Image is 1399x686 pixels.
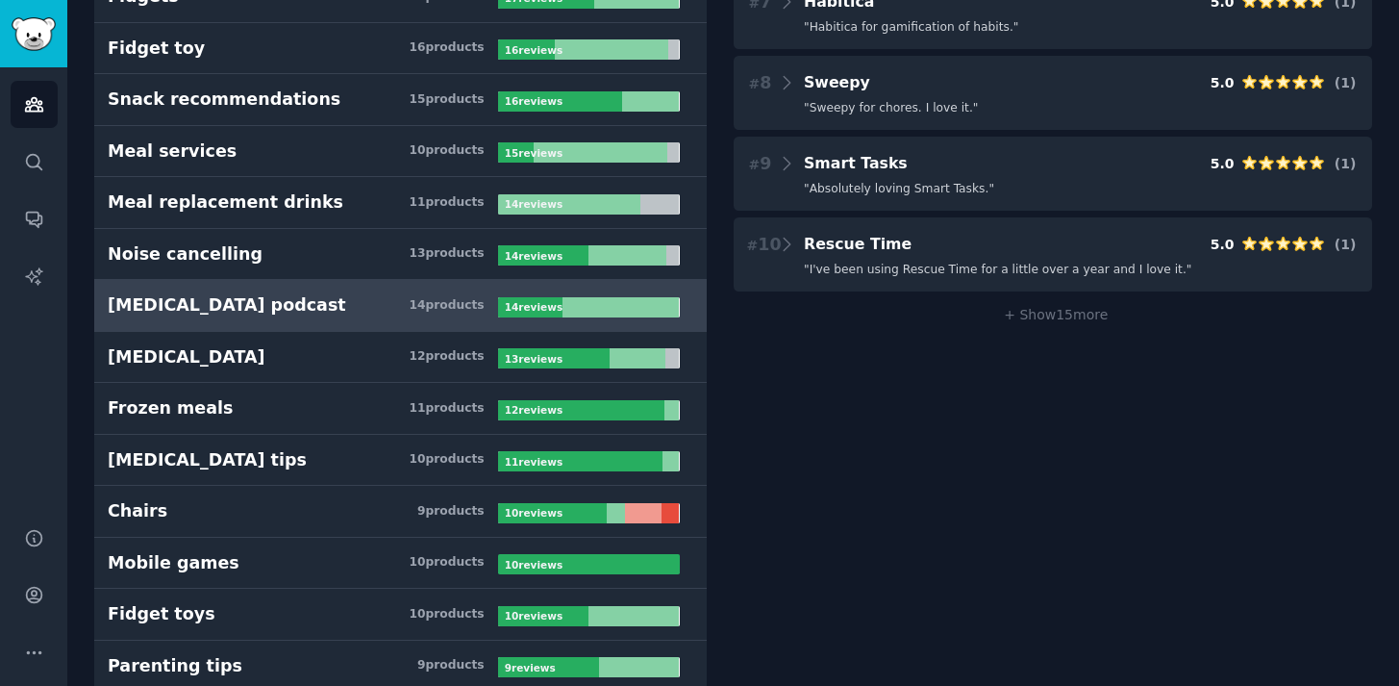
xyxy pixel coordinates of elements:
span: " Absolutely loving Smart Tasks. " [804,181,994,198]
div: ( 1 ) [1332,235,1359,255]
div: 13 product s [409,245,484,263]
img: GummySearch logo [12,17,56,51]
div: ( 1 ) [1332,73,1359,93]
a: [MEDICAL_DATA] tips10products11reviews [94,435,707,487]
div: 9 product s [417,503,485,521]
div: 16 product s [409,39,484,57]
span: 10 [747,233,782,257]
div: Noise cancelling [108,242,262,267]
div: 15 product s [409,91,484,109]
b: 10 review s [505,559,562,571]
a: Meal services10products15reviews [94,126,707,178]
div: 11 product s [409,194,484,212]
a: Noise cancelling13products14reviews [94,229,707,281]
div: Mobile games [108,551,239,575]
a: Frozen meals11products12reviews [94,383,707,435]
div: 10 product s [409,606,484,623]
div: Parenting tips [108,654,242,678]
b: 12 review s [505,404,562,416]
b: 15 review s [505,147,562,159]
div: Meal replacement drinks [108,191,343,215]
a: Fidget toys10products10reviews [94,589,707,641]
span: " I've been using Rescue Time for a little over a year and I love it. " [804,262,1191,279]
div: 10 product s [409,451,484,469]
span: " Sweepy for chores. I love it. " [804,100,978,117]
a: [MEDICAL_DATA]12products13reviews [94,332,707,384]
div: Chairs [108,499,167,523]
div: Fidget toys [108,602,215,626]
a: Meal replacement drinks11products14reviews [94,177,707,229]
div: 5.0 [1211,73,1235,93]
div: 14 product s [409,297,484,315]
b: 16 review s [505,95,562,107]
span: + Show 15 more [997,307,1108,322]
b: 10 review s [505,610,562,622]
span: Sweepy [804,73,870,91]
b: 11 review s [505,456,562,468]
span: 8 [749,71,772,95]
div: Fidget toy [108,37,205,61]
span: # [749,157,761,172]
b: 14 review s [505,198,562,210]
span: 9 [749,152,772,176]
b: 14 review s [505,301,562,313]
a: Snack recommendations15products16reviews [94,74,707,126]
div: 10 product s [409,142,484,160]
div: Frozen meals [108,396,233,420]
div: 11 product s [409,400,484,418]
b: 13 review s [505,353,562,365]
div: 12 product s [409,348,484,366]
span: Rescue Time [804,235,912,253]
div: 5.0 [1211,154,1235,174]
span: " Habitica for gamification of habits. " [804,19,1018,37]
a: [MEDICAL_DATA] podcast14products14reviews [94,280,707,332]
div: [MEDICAL_DATA] [108,345,265,369]
div: [MEDICAL_DATA] tips [108,448,307,472]
div: 9 product s [417,657,485,674]
b: 14 review s [505,250,562,262]
div: 5.0 [1211,235,1235,255]
span: # [747,238,759,253]
a: Chairs9products10reviews [94,486,707,538]
b: 16 review s [505,44,562,56]
a: Mobile games10products10reviews [94,538,707,590]
div: 10 product s [409,554,484,572]
span: Smart Tasks [804,154,908,172]
b: 10 review s [505,507,562,519]
div: Meal services [108,140,237,164]
span: # [749,76,761,91]
div: Snack recommendations [108,88,340,112]
a: Fidget toy16products16reviews [94,23,707,75]
div: ( 1 ) [1332,154,1359,174]
div: [MEDICAL_DATA] podcast [108,293,346,318]
b: 9 review s [505,662,556,673]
